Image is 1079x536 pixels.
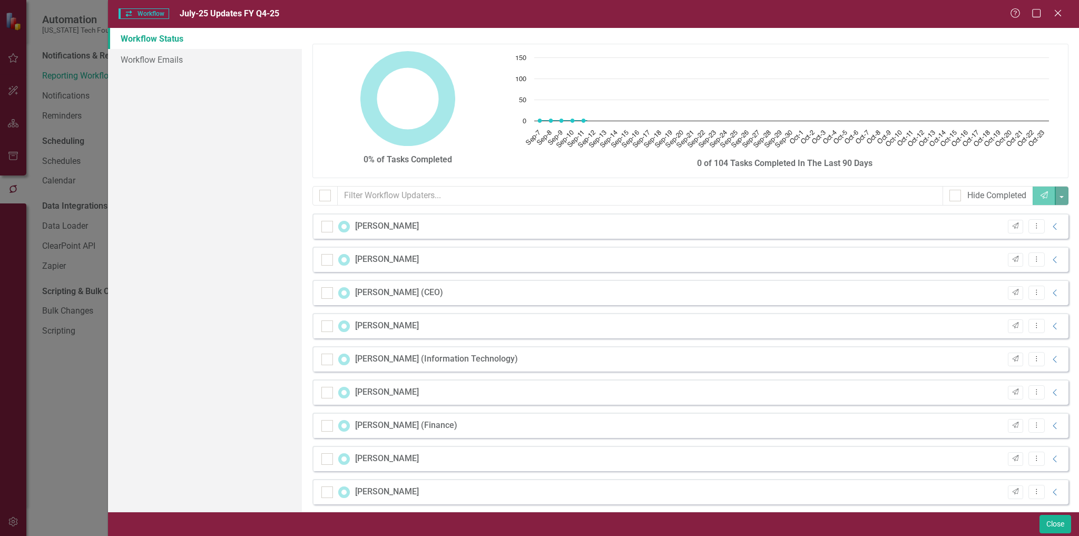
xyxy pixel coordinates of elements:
text: Oct-13 [917,129,936,148]
text: Oct-3 [810,129,827,145]
text: Oct-4 [821,129,838,145]
text: Sep-22 [686,129,707,149]
svg: Interactive chart [510,52,1054,158]
text: Sep-11 [566,129,586,149]
div: [PERSON_NAME] (Finance) [355,420,457,432]
div: [PERSON_NAME] [355,220,419,232]
text: Oct-17 [961,129,980,148]
span: July-25 Updates FY Q4-25 [180,8,279,18]
div: [PERSON_NAME] (Information Technology) [355,353,518,365]
text: Sep-21 [675,129,695,149]
text: Sep-12 [577,129,597,149]
text: Sep-30 [774,129,794,149]
text: Sep-14 [599,129,619,149]
path: Sep-11, 0. Tasks Completed. [581,119,585,123]
text: Sep-25 [719,129,739,149]
a: Workflow Emails [108,49,302,70]
text: Sep-7 [525,129,542,147]
text: Oct-9 [876,129,892,145]
text: 100 [515,76,526,83]
text: Sep-18 [642,129,662,149]
div: [PERSON_NAME] [355,254,419,266]
div: [PERSON_NAME] [355,320,419,332]
text: Oct-20 [994,129,1013,148]
text: Sep-10 [555,129,575,149]
div: Chart. Highcharts interactive chart. [510,52,1060,158]
text: 0 [523,118,526,125]
text: Oct-10 [885,129,904,148]
text: Sep-24 [708,129,728,149]
text: Oct-16 [950,129,969,148]
text: Oct-2 [799,129,816,145]
text: Sep-9 [546,129,564,147]
path: Sep-10, 0. Tasks Completed. [570,119,574,123]
text: Oct-5 [832,129,849,145]
strong: 0 of 104 Tasks Completed In The Last 90 Days [697,158,872,168]
text: Sep-16 [621,129,641,149]
text: Sep-23 [697,129,717,149]
path: Sep-7, 0. Tasks Completed. [537,119,542,123]
text: Sep-13 [587,129,607,149]
text: Sep-20 [664,129,684,149]
text: Oct-19 [983,129,1002,148]
text: Oct-18 [972,129,991,148]
text: Sep-26 [730,129,750,149]
div: [PERSON_NAME] [355,453,419,465]
path: Sep-9, 0. Tasks Completed. [559,119,563,123]
text: Sep-29 [763,129,783,149]
text: Oct-6 [843,129,860,145]
span: Workflow [119,8,169,19]
text: Sep-19 [653,129,673,149]
text: Oct-15 [939,129,958,148]
a: Workflow Status [108,28,302,49]
text: Oct-14 [928,129,947,148]
div: Hide Completed [967,190,1026,202]
button: Close [1039,515,1071,533]
strong: 0% of Tasks Completed [364,154,452,164]
text: Oct-11 [896,129,914,148]
text: Sep-17 [632,129,652,149]
text: Oct-1 [789,129,805,145]
text: Oct-22 [1016,129,1035,148]
text: Oct-23 [1027,129,1046,148]
text: Sep-8 [535,129,553,147]
div: [PERSON_NAME] [355,386,419,398]
text: Sep-28 [752,129,772,149]
text: Oct-7 [854,129,870,145]
input: Filter Workflow Updaters... [337,186,943,206]
path: Sep-8, 0. Tasks Completed. [548,119,553,123]
text: 150 [515,55,526,62]
text: Oct-21 [1005,129,1024,148]
div: [PERSON_NAME] (CEO) [355,287,443,299]
text: Oct-8 [865,129,881,145]
text: Oct-12 [906,129,925,148]
text: Sep-27 [741,129,761,149]
div: [PERSON_NAME] [355,486,419,498]
text: 50 [519,97,526,104]
text: Sep-15 [610,129,630,149]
